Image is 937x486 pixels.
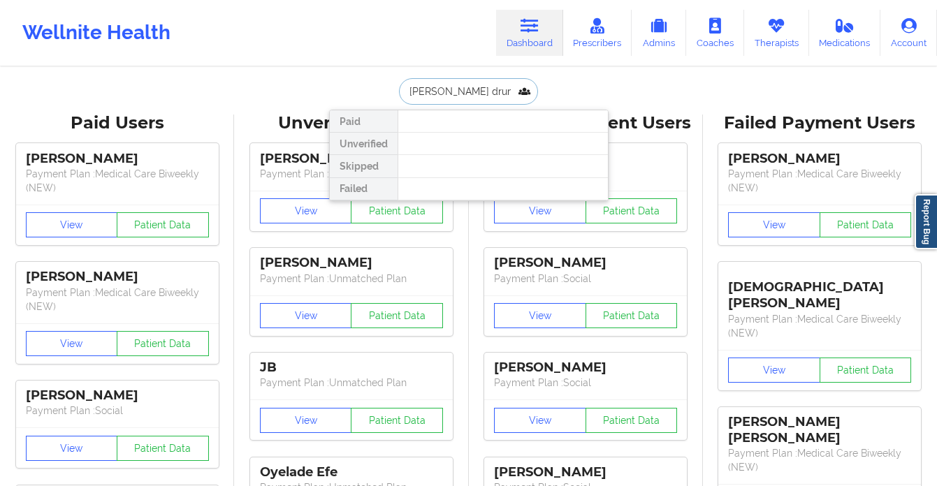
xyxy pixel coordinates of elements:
[686,10,744,56] a: Coaches
[244,112,458,134] div: Unverified Users
[494,272,677,286] p: Payment Plan : Social
[330,178,398,200] div: Failed
[10,112,224,134] div: Paid Users
[351,303,443,328] button: Patient Data
[260,360,443,376] div: JB
[117,436,209,461] button: Patient Data
[26,286,209,314] p: Payment Plan : Medical Care Biweekly (NEW)
[260,408,352,433] button: View
[330,155,398,177] div: Skipped
[494,360,677,376] div: [PERSON_NAME]
[494,464,677,480] div: [PERSON_NAME]
[744,10,809,56] a: Therapists
[728,269,911,311] div: [DEMOGRAPHIC_DATA][PERSON_NAME]
[330,110,398,133] div: Paid
[26,212,118,237] button: View
[351,408,443,433] button: Patient Data
[728,212,820,237] button: View
[728,312,911,340] p: Payment Plan : Medical Care Biweekly (NEW)
[260,198,352,223] button: View
[563,10,632,56] a: Prescribers
[728,167,911,195] p: Payment Plan : Medical Care Biweekly (NEW)
[496,10,563,56] a: Dashboard
[260,272,443,286] p: Payment Plan : Unmatched Plan
[26,269,209,285] div: [PERSON_NAME]
[494,255,677,271] div: [PERSON_NAME]
[809,10,881,56] a: Medications
[117,331,209,356] button: Patient Data
[494,198,586,223] button: View
[728,358,820,383] button: View
[26,436,118,461] button: View
[260,376,443,390] p: Payment Plan : Unmatched Plan
[586,303,678,328] button: Patient Data
[351,198,443,223] button: Patient Data
[494,408,586,433] button: View
[632,10,686,56] a: Admins
[494,303,586,328] button: View
[26,151,209,167] div: [PERSON_NAME]
[330,133,398,155] div: Unverified
[260,303,352,328] button: View
[820,212,912,237] button: Patient Data
[260,167,443,181] p: Payment Plan : Unmatched Plan
[880,10,937,56] a: Account
[26,167,209,195] p: Payment Plan : Medical Care Biweekly (NEW)
[586,198,678,223] button: Patient Data
[26,331,118,356] button: View
[728,414,911,446] div: [PERSON_NAME] [PERSON_NAME]
[820,358,912,383] button: Patient Data
[260,151,443,167] div: [PERSON_NAME]
[494,376,677,390] p: Payment Plan : Social
[728,446,911,474] p: Payment Plan : Medical Care Biweekly (NEW)
[117,212,209,237] button: Patient Data
[586,408,678,433] button: Patient Data
[260,255,443,271] div: [PERSON_NAME]
[26,388,209,404] div: [PERSON_NAME]
[26,404,209,418] p: Payment Plan : Social
[728,151,911,167] div: [PERSON_NAME]
[915,194,937,249] a: Report Bug
[260,464,443,480] div: Oyelade Efe
[713,112,927,134] div: Failed Payment Users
